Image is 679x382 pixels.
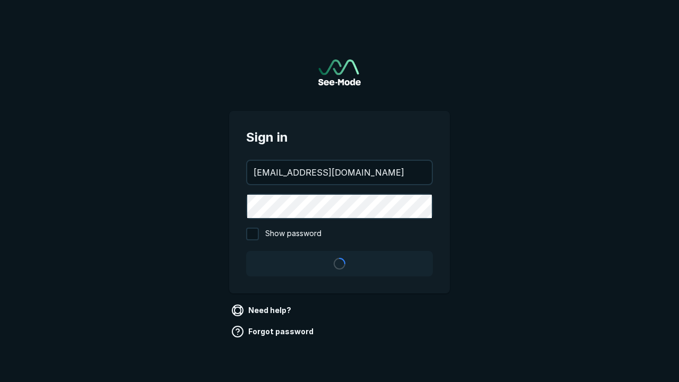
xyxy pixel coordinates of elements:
input: your@email.com [247,161,432,184]
a: Go to sign in [318,59,361,85]
a: Need help? [229,302,295,319]
a: Forgot password [229,323,318,340]
span: Show password [265,228,321,240]
span: Sign in [246,128,433,147]
img: See-Mode Logo [318,59,361,85]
